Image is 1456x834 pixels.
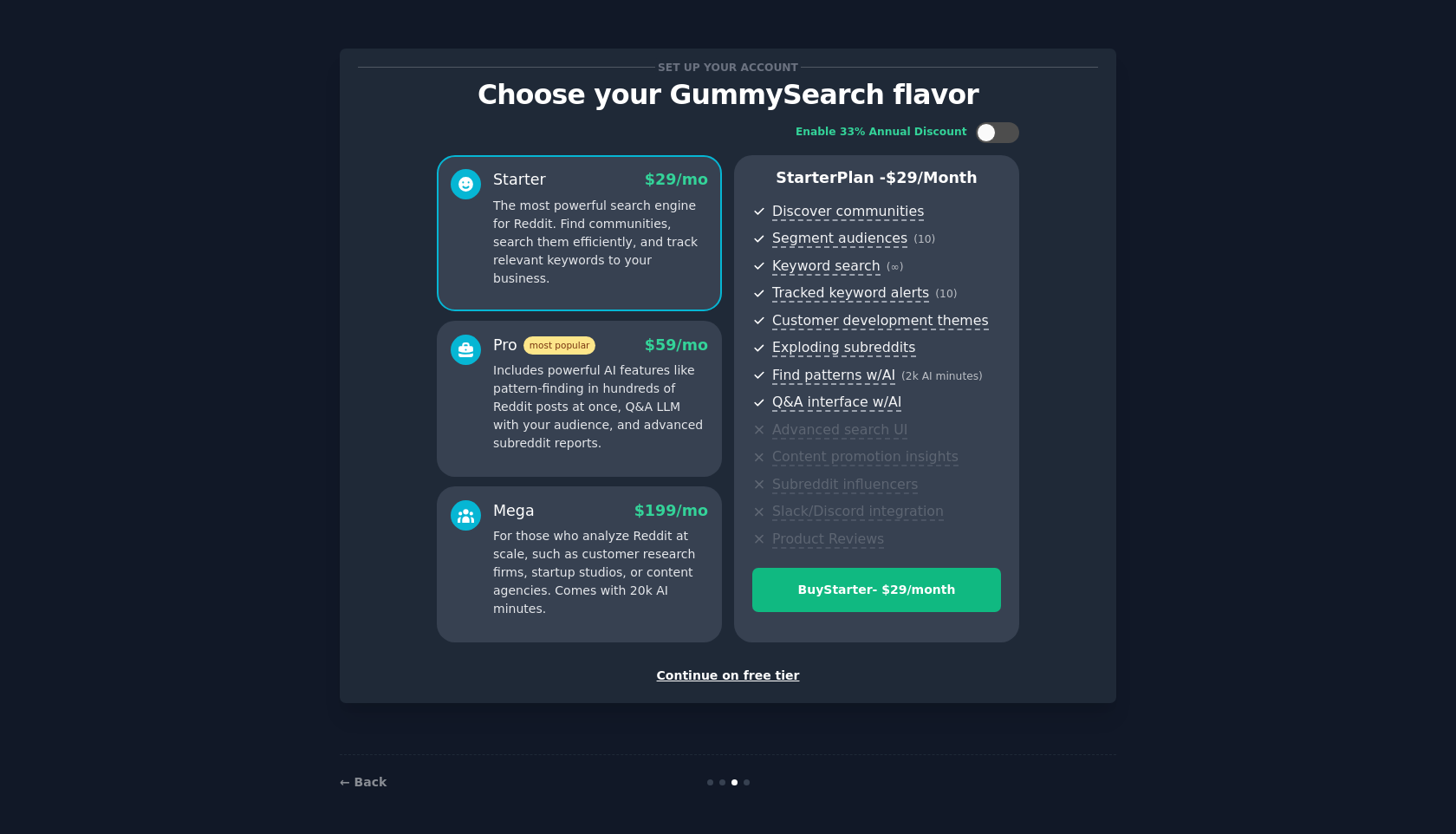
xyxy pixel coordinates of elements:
span: Content promotion insights [772,448,959,466]
div: Continue on free tier [358,667,1098,685]
div: Enable 33% Annual Discount [796,125,967,140]
span: $ 59 /mo [645,336,708,354]
span: $ 29 /month [886,169,978,186]
div: Buy Starter - $ 29 /month [753,581,1000,599]
span: $ 199 /mo [634,502,708,519]
span: ( ∞ ) [887,261,904,273]
span: Q&A interface w/AI [772,394,901,412]
p: Starter Plan - [752,167,1001,189]
span: ( 10 ) [935,288,957,300]
span: Find patterns w/AI [772,367,895,385]
span: Tracked keyword alerts [772,284,929,303]
p: The most powerful search engine for Reddit. Find communities, search them efficiently, and track ... [493,197,708,288]
span: Discover communities [772,203,924,221]
span: Set up your account [655,58,802,76]
div: Pro [493,335,595,356]
p: Choose your GummySearch flavor [358,80,1098,110]
span: Customer development themes [772,312,989,330]
span: Segment audiences [772,230,907,248]
span: Product Reviews [772,531,884,549]
span: ( 10 ) [913,233,935,245]
span: most popular [523,336,596,355]
span: Advanced search UI [772,421,907,440]
a: ← Back [340,775,387,789]
div: Starter [493,169,546,191]
button: BuyStarter- $29/month [752,568,1001,612]
div: Mega [493,500,535,522]
span: Exploding subreddits [772,339,915,357]
p: For those who analyze Reddit at scale, such as customer research firms, startup studios, or conte... [493,527,708,618]
span: Keyword search [772,257,881,276]
span: Subreddit influencers [772,476,918,494]
span: ( 2k AI minutes ) [901,370,983,382]
p: Includes powerful AI features like pattern-finding in hundreds of Reddit posts at once, Q&A LLM w... [493,362,708,453]
span: $ 29 /mo [645,171,708,188]
span: Slack/Discord integration [772,503,944,521]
